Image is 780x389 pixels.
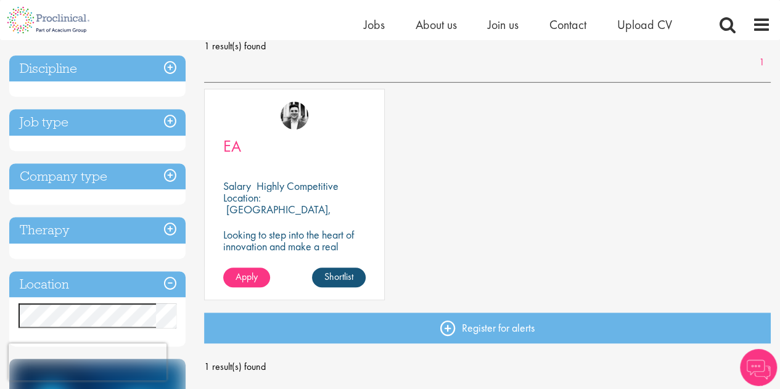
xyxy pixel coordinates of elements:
h3: Discipline [9,55,186,82]
h3: Job type [9,109,186,136]
span: Salary [223,179,251,193]
a: Apply [223,268,270,287]
a: Register for alerts [204,313,771,343]
p: [GEOGRAPHIC_DATA], [GEOGRAPHIC_DATA] [223,202,331,228]
h3: Therapy [9,217,186,244]
span: 1 result(s) found [204,358,771,376]
a: Jobs [364,17,385,33]
a: About us [416,17,457,33]
a: Shortlist [312,268,366,287]
a: Upload CV [617,17,672,33]
h3: Company type [9,163,186,190]
img: Edward Little [281,102,308,129]
span: Apply [236,270,258,283]
a: Join us [488,17,519,33]
p: Highly Competitive [257,179,339,193]
span: EA [223,136,241,157]
h3: Location [9,271,186,298]
p: Looking to step into the heart of innovation and make a real impact? Join our pharmaceutical clie... [223,229,366,299]
a: 1 [753,55,771,70]
a: Contact [549,17,586,33]
span: Location: [223,190,261,205]
iframe: reCAPTCHA [9,343,166,380]
span: 1 result(s) found [204,37,771,55]
img: Chatbot [740,349,777,386]
a: EA [223,139,366,154]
